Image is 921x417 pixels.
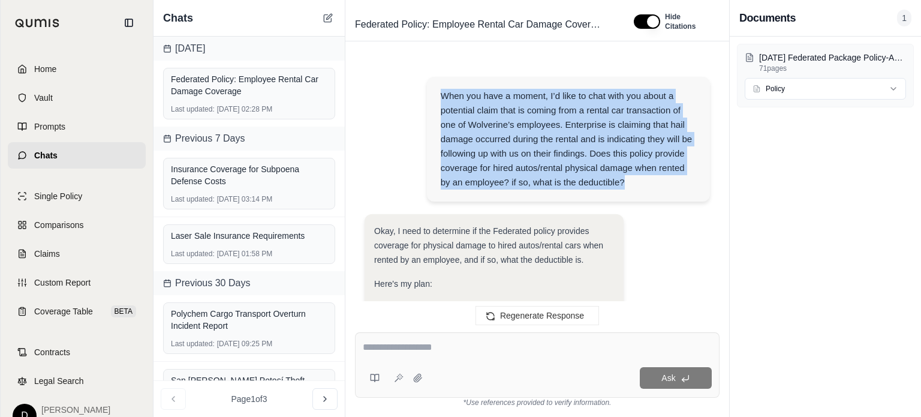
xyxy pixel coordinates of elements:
[171,230,327,242] div: Laser Sale Insurance Requirements
[34,219,83,231] span: Comparisons
[8,113,146,140] a: Prompts
[374,279,432,289] span: Here's my plan:
[475,306,599,325] button: Regenerate Response
[8,241,146,267] a: Claims
[8,212,146,238] a: Comparisons
[153,127,345,151] div: Previous 7 Days
[171,163,327,187] div: Insurance Coverage for Subpoena Defense Costs
[34,121,65,133] span: Prompts
[153,37,345,61] div: [DATE]
[374,226,603,265] span: Okay, I need to determine if the Federated policy provides coverage for physical damage to hired ...
[661,373,675,383] span: Ask
[745,52,906,73] button: [DATE] Federated Package Policy-Agt-$137,055.pdf71pages
[34,346,70,358] span: Contracts
[34,149,58,161] span: Chats
[500,311,584,320] span: Regenerate Response
[171,339,327,349] div: [DATE] 09:25 PM
[171,308,327,332] div: Polychem Cargo Transport Overturn Incident Report
[171,339,215,349] span: Last updated:
[8,142,146,169] a: Chats
[8,85,146,111] a: Vault
[8,298,146,325] a: Coverage TableBETA
[759,64,906,73] p: 71 pages
[355,398,720,407] div: *Use references provided to verify information.
[350,15,609,34] span: Federated Policy: Employee Rental Car Damage Coverage
[34,305,93,317] span: Coverage Table
[321,11,335,25] button: New Chat
[171,249,215,259] span: Last updated:
[171,374,327,398] div: San [PERSON_NAME] Potosí Theft Complaint Translation
[665,12,712,31] span: Hide Citations
[34,92,53,104] span: Vault
[8,339,146,365] a: Contracts
[34,248,60,260] span: Claims
[163,10,193,26] span: Chats
[8,56,146,82] a: Home
[8,269,146,296] a: Custom Report
[441,89,696,190] div: When you have a moment, I’d like to chat with you about a potential claim that is coming from a r...
[171,249,327,259] div: [DATE] 01:58 PM
[34,190,82,202] span: Single Policy
[111,305,136,317] span: BETA
[34,277,91,289] span: Custom Report
[171,104,327,114] div: [DATE] 02:28 PM
[119,13,139,32] button: Collapse sidebar
[171,194,215,204] span: Last updated:
[153,271,345,295] div: Previous 30 Days
[897,10,911,26] span: 1
[759,52,906,64] p: 2024.10.04 Federated Package Policy-Agt-$137,055.pdf
[34,63,56,75] span: Home
[41,404,110,416] span: [PERSON_NAME]
[231,393,267,405] span: Page 1 of 3
[171,73,327,97] div: Federated Policy: Employee Rental Car Damage Coverage
[8,368,146,394] a: Legal Search
[350,15,619,34] div: Edit Title
[640,367,712,389] button: Ask
[171,194,327,204] div: [DATE] 03:14 PM
[171,104,215,114] span: Last updated:
[34,375,84,387] span: Legal Search
[739,10,796,26] h3: Documents
[8,183,146,209] a: Single Policy
[15,19,60,28] img: Qumis Logo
